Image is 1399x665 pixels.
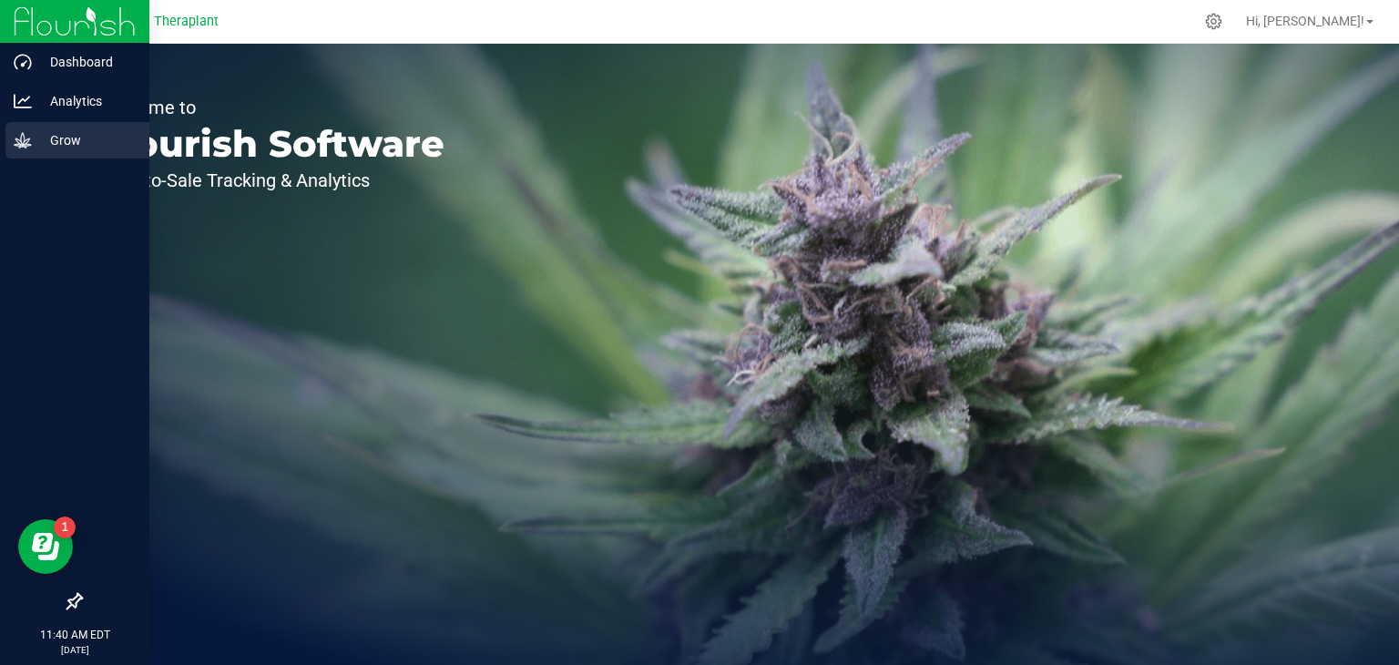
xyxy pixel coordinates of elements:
[98,126,444,162] p: Flourish Software
[14,53,32,71] inline-svg: Dashboard
[8,643,141,657] p: [DATE]
[14,131,32,149] inline-svg: Grow
[154,14,219,29] span: Theraplant
[32,90,141,112] p: Analytics
[18,519,73,574] iframe: Resource center
[1246,14,1364,28] span: Hi, [PERSON_NAME]!
[98,98,444,117] p: Welcome to
[32,51,141,73] p: Dashboard
[14,92,32,110] inline-svg: Analytics
[98,171,444,189] p: Seed-to-Sale Tracking & Analytics
[54,517,76,538] iframe: Resource center unread badge
[8,627,141,643] p: 11:40 AM EDT
[1202,13,1225,30] div: Manage settings
[32,129,141,151] p: Grow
